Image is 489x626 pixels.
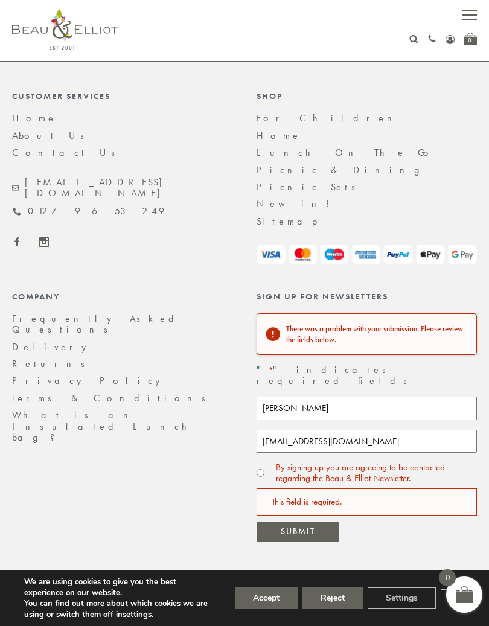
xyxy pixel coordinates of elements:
[302,587,363,609] button: Reject
[123,609,152,620] button: settings
[276,462,477,484] label: By signing up you are agreeing to be contacted regarding the Beau & Elliot Newsletter.
[235,587,298,609] button: Accept
[257,146,436,159] a: Lunch On The Go
[12,357,93,370] a: Returns
[12,392,214,404] a: Terms & Conditions
[12,409,200,444] a: What is an Insulated Lunch bag?
[12,340,93,353] a: Delivery
[12,129,92,142] a: About Us
[257,292,477,301] div: Sign up for newsletters
[12,292,232,301] div: Company
[257,397,477,420] input: Name
[368,587,436,609] button: Settings
[12,177,232,199] a: [EMAIL_ADDRESS][DOMAIN_NAME]
[24,576,218,598] p: We are using cookies to give you the best experience on our website.
[12,91,232,101] div: Customer Services
[12,112,57,124] a: Home
[257,522,339,542] input: Submit
[257,129,301,142] a: Home
[12,206,164,217] a: 01279 653 249
[257,488,477,516] div: This field is required.
[12,312,182,336] a: Frequently Asked Questions
[464,33,477,45] a: 0
[257,91,477,101] div: Shop
[441,589,462,607] button: Close GDPR Cookie Banner
[257,164,432,176] a: Picnic & Dining
[257,197,338,210] a: New in!
[257,365,477,387] p: " " indicates required fields
[257,245,477,264] img: payment-logos.png
[24,598,218,620] p: You can find out more about which cookies we are using or switch them off in .
[12,146,123,159] a: Contact Us
[439,569,456,586] span: 0
[257,215,334,228] a: Sitemap
[12,374,167,387] a: Privacy Policy
[257,112,401,124] a: For Children
[12,9,118,50] img: logo
[257,180,363,193] a: Picnic Sets
[257,430,477,453] input: Email
[286,324,467,345] h2: There was a problem with your submission. Please review the fields below.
